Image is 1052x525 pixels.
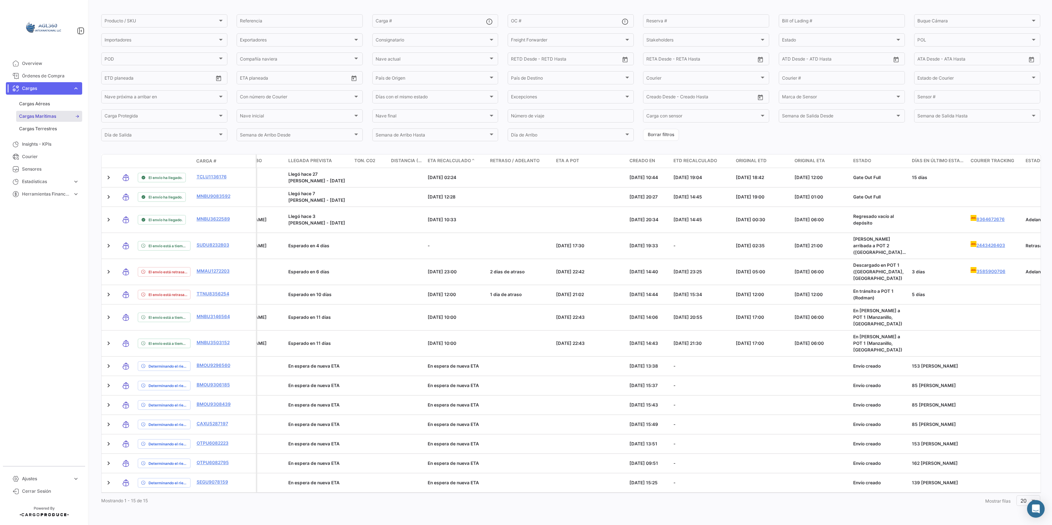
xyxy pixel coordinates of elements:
[629,363,668,369] div: [DATE] 13:38
[288,480,348,486] div: En espera de nueva ETA
[428,422,479,427] span: En espera de nueva ETA
[646,39,759,44] span: Stakeholders
[230,314,282,321] div: [PERSON_NAME]
[105,95,218,101] span: Nave próxima a arribar en
[196,158,216,164] span: Carga #
[105,216,112,223] a: Expand/Collapse Row
[428,383,479,388] span: En espera de nueva ETA
[853,194,881,200] span: Gate Out Full
[16,111,82,122] a: Cargas Marítimas
[149,363,187,369] span: Determinando el riesgo ...
[240,76,253,81] input: Desde
[428,194,456,200] span: [DATE] 12:28
[646,76,759,81] span: Courier
[197,216,235,222] a: MNBU3622589
[646,58,660,63] input: Desde
[105,460,112,467] a: Expand/Collapse Row
[123,76,176,81] input: Hasta
[135,158,193,164] datatable-header-cell: Estado de Envio
[736,243,765,248] span: [DATE] 02:35
[288,363,348,369] div: En espera de nueva ETA
[197,339,235,346] a: MNBU3503152
[197,174,235,180] a: TCLU1136176
[629,460,668,467] div: [DATE] 09:51
[891,54,902,65] button: Open calendar
[795,292,823,297] span: [DATE] 12:00
[22,488,79,495] span: Cerrar Sesión
[853,480,881,485] span: Envío creado
[16,98,82,109] a: Cargas Aéreas
[945,58,998,63] input: ATA Hasta
[428,175,456,180] span: [DATE] 02:24
[736,292,764,297] span: [DATE] 12:00
[490,269,525,274] span: 2 dias de atraso
[105,340,112,347] a: Expand/Collapse Row
[556,340,585,346] span: [DATE] 22:43
[673,422,676,427] span: -
[288,340,348,347] div: Esperado en 11 días
[810,58,863,63] input: ATD Hasta
[258,76,311,81] input: Hasta
[22,141,79,147] span: Insights - KPIs
[853,157,871,164] span: Estado
[646,95,676,101] input: Creado Desde
[673,460,676,466] span: -
[850,154,909,168] datatable-header-cell: Estado
[736,340,764,346] span: [DATE] 17:00
[105,268,112,276] a: Expand/Collapse Row
[105,114,218,120] span: Carga Protegida
[428,217,456,222] span: [DATE] 10:33
[529,58,582,63] input: Hasta
[853,334,902,353] span: En [PERSON_NAME] a POT 1 (Manzanillo, [GEOGRAPHIC_DATA])
[971,215,976,221] img: DHLIcon.png
[853,288,894,300] span: En tránsito a POT 1 (Rodman)
[665,58,717,63] input: Hasta
[736,314,764,320] span: [DATE] 17:00
[73,85,79,92] span: expand_more
[230,174,282,181] div: Jueves
[213,73,224,84] button: Open calendar
[428,460,479,466] span: En espera de nueva ETA
[288,314,348,321] div: Esperado en 11 días
[912,382,965,389] div: 85 [PERSON_NAME]
[230,216,282,223] div: [PERSON_NAME]
[288,157,332,164] span: Llegada prevista
[629,382,668,389] div: [DATE] 15:37
[6,163,82,175] a: Sensores
[197,268,235,274] a: MMAU1272203
[736,157,767,164] span: Original ETD
[853,363,881,369] span: Envío creado
[673,157,717,164] span: ETD Recalculado
[971,267,976,273] img: DHLIcon.png
[376,76,489,81] span: País de Origen
[149,402,187,408] span: Determinando el riesgo ...
[629,402,668,408] div: [DATE] 15:43
[22,153,79,160] span: Courier
[197,382,235,388] a: BMOU9306185
[197,362,235,369] a: BMOU9296560
[795,157,825,164] span: Original ETA
[105,134,218,139] span: Día de Salida
[556,292,584,297] span: [DATE] 21:02
[149,340,187,346] span: El envío está a tiempo.
[428,292,456,297] span: [DATE] 12:00
[629,480,668,486] div: [DATE] 15:25
[917,39,1030,44] span: POL
[511,39,624,44] span: Freight Forwarder
[1020,497,1027,504] span: 20
[629,441,668,447] div: [DATE] 13:51
[22,73,79,79] span: Órdenes de Compra
[26,9,62,45] img: 64a6efb6-309f-488a-b1f1-3442125ebd42.png
[971,215,1020,223] a: 8364672676
[428,363,479,369] span: En espera de nueva ETA
[917,19,1030,25] span: Buque Cámara
[288,243,348,249] div: Esperado en 4 días
[428,340,456,346] span: [DATE] 10:00
[230,243,282,249] div: [PERSON_NAME]
[240,95,353,101] span: Con número de Courier
[22,60,79,67] span: Overview
[556,243,584,248] span: [DATE] 17:30
[105,39,218,44] span: Importadores
[853,460,881,466] span: Envío creado
[755,54,766,65] button: Open calendar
